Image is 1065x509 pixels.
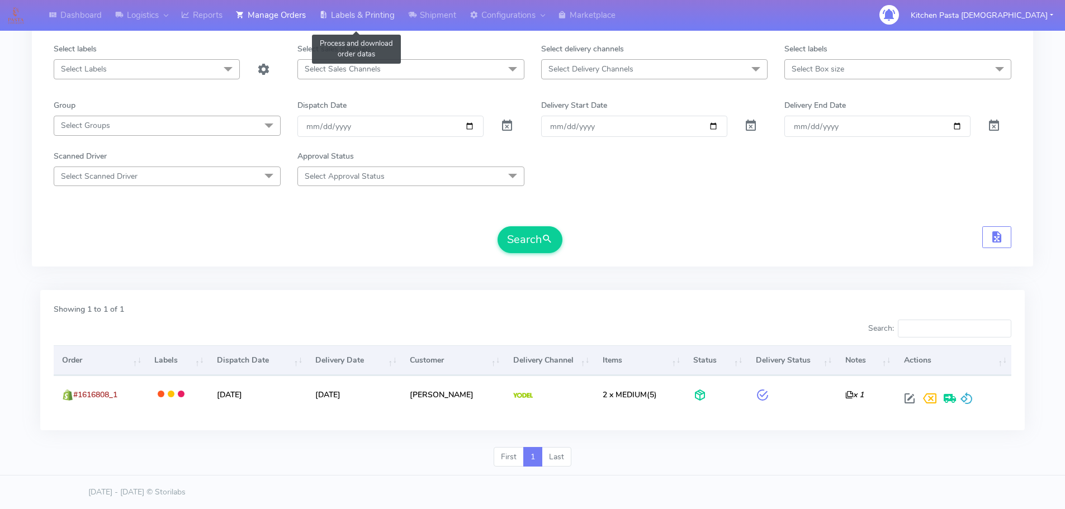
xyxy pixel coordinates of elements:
[307,375,401,413] td: [DATE]
[401,345,504,375] th: Customer: activate to sort column ascending
[54,43,97,55] label: Select labels
[902,4,1062,27] button: Kitchen Pasta [DEMOGRAPHIC_DATA]
[307,345,401,375] th: Delivery Date: activate to sort column ascending
[895,345,1011,375] th: Actions: activate to sort column ascending
[401,375,504,413] td: [PERSON_NAME]
[868,320,1011,337] label: Search:
[61,171,138,182] span: Select Scanned Driver
[54,150,107,162] label: Scanned Driver
[603,389,657,400] span: (5)
[54,99,75,111] label: Group
[54,303,124,315] label: Showing 1 to 1 of 1
[146,345,208,375] th: Labels: activate to sort column ascending
[685,345,747,375] th: Status: activate to sort column ascending
[594,345,685,375] th: Items: activate to sort column ascending
[297,43,371,55] label: Select sales channels
[898,320,1011,337] input: Search:
[61,64,107,74] span: Select Labels
[498,226,562,253] button: Search
[836,345,895,375] th: Notes: activate to sort column ascending
[784,99,846,111] label: Delivery End Date
[73,389,117,400] span: #1616808_1
[54,345,146,375] th: Order: activate to sort column ascending
[61,120,110,131] span: Select Groups
[845,389,864,400] i: x 1
[297,150,354,162] label: Approval Status
[305,64,381,74] span: Select Sales Channels
[747,345,837,375] th: Delivery Status: activate to sort column ascending
[548,64,633,74] span: Select Delivery Channels
[541,99,607,111] label: Delivery Start Date
[792,64,844,74] span: Select Box size
[505,345,594,375] th: Delivery Channel: activate to sort column ascending
[62,389,73,401] img: shopify.png
[541,43,624,55] label: Select delivery channels
[523,447,542,467] a: 1
[603,389,647,400] span: 2 x MEDIUM
[305,171,385,182] span: Select Approval Status
[297,99,347,111] label: Dispatch Date
[784,43,827,55] label: Select labels
[513,393,533,398] img: Yodel
[209,375,307,413] td: [DATE]
[209,345,307,375] th: Dispatch Date: activate to sort column ascending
